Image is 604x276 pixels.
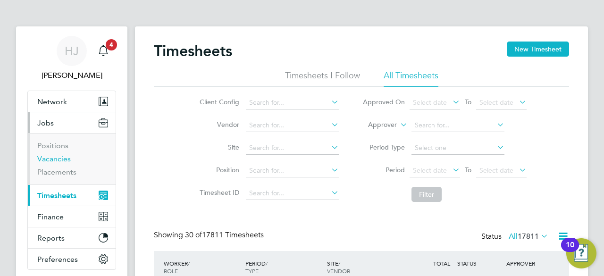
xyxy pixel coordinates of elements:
button: Network [28,91,116,112]
label: Period [362,166,405,174]
a: Vacancies [37,154,71,163]
span: Reports [37,234,65,243]
span: VENDOR [327,267,350,275]
button: Jobs [28,112,116,133]
a: HJ[PERSON_NAME] [27,36,116,81]
span: Timesheets [37,191,76,200]
button: Open Resource Center, 10 new notifications [566,238,596,268]
label: Vendor [197,120,239,129]
button: New Timesheet [507,42,569,57]
label: Approver [354,120,397,130]
label: Client Config [197,98,239,106]
span: Select date [479,166,513,175]
span: Preferences [37,255,78,264]
span: / [338,259,340,267]
span: / [188,259,190,267]
span: Finance [37,212,64,221]
input: Search for... [246,96,339,109]
input: Search for... [246,142,339,155]
span: HJ [65,45,79,57]
label: All [509,232,548,241]
label: Period Type [362,143,405,151]
span: / [266,259,268,267]
span: 17811 Timesheets [185,230,264,240]
span: 4 [106,39,117,50]
button: Timesheets [28,185,116,206]
label: Site [197,143,239,151]
label: Approved On [362,98,405,106]
input: Select one [411,142,504,155]
span: Jobs [37,118,54,127]
label: Timesheet ID [197,188,239,197]
span: 30 of [185,230,202,240]
input: Search for... [411,119,504,132]
input: Search for... [246,119,339,132]
button: Reports [28,227,116,248]
span: Select date [413,98,447,107]
span: Select date [413,166,447,175]
span: TYPE [245,267,259,275]
span: To [462,164,474,176]
span: To [462,96,474,108]
span: ROLE [164,267,178,275]
label: Position [197,166,239,174]
span: Select date [479,98,513,107]
input: Search for... [246,164,339,177]
span: TOTAL [433,259,450,267]
h2: Timesheets [154,42,232,60]
a: Positions [37,141,68,150]
div: STATUS [455,255,504,272]
button: Preferences [28,249,116,269]
div: Showing [154,230,266,240]
a: 4 [94,36,113,66]
button: Finance [28,206,116,227]
div: APPROVER [504,255,553,272]
span: 17811 [518,232,539,241]
div: Status [481,230,550,243]
li: All Timesheets [384,70,438,87]
a: Placements [37,167,76,176]
span: Network [37,97,67,106]
li: Timesheets I Follow [285,70,360,87]
span: Holly Jones [27,70,116,81]
div: Jobs [28,133,116,184]
input: Search for... [246,187,339,200]
button: Filter [411,187,442,202]
div: 10 [566,245,574,257]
